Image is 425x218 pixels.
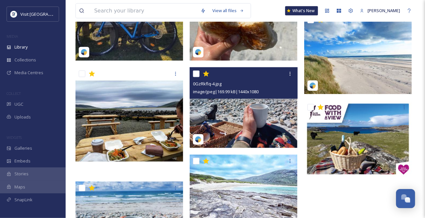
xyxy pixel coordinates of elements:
[14,184,25,190] span: Maps
[91,4,197,18] input: Search your library
[7,91,21,96] span: COLLECT
[14,158,31,164] span: Embeds
[190,67,297,148] img: 0GzRkflq-4.jpg
[81,49,87,55] img: snapsea-logo.png
[304,13,412,94] img: 0GzRkflq-5.jpg
[20,11,71,17] span: Visit [GEOGRAPHIC_DATA]
[309,82,316,89] img: snapsea-logo.png
[14,171,29,177] span: Stories
[11,11,17,17] img: Untitled%20design%20%2897%29.png
[75,67,183,175] img: eG9zQsuh-8.jpg
[193,81,222,87] span: 0GzRkflq-4.jpg
[14,197,32,203] span: SnapLink
[195,136,202,143] img: snapsea-logo.png
[209,4,247,17] a: View all files
[14,44,28,50] span: Library
[193,89,259,95] span: image/jpeg | 169.99 kB | 1440 x 1080
[195,49,202,55] img: snapsea-logo.png
[285,6,318,15] a: What's New
[14,101,23,107] span: UGC
[14,70,43,76] span: Media Centres
[14,57,36,63] span: Collections
[368,8,400,13] span: [PERSON_NAME]
[7,135,22,140] span: WIDGETS
[7,34,18,39] span: MEDIA
[14,145,32,151] span: Galleries
[396,189,415,208] button: Open Chat
[304,101,412,177] img: 1760_OHT%20Food%20with%20a%20View_Postcards_AW_23.jpg
[14,114,31,120] span: Uploads
[357,4,403,17] a: [PERSON_NAME]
